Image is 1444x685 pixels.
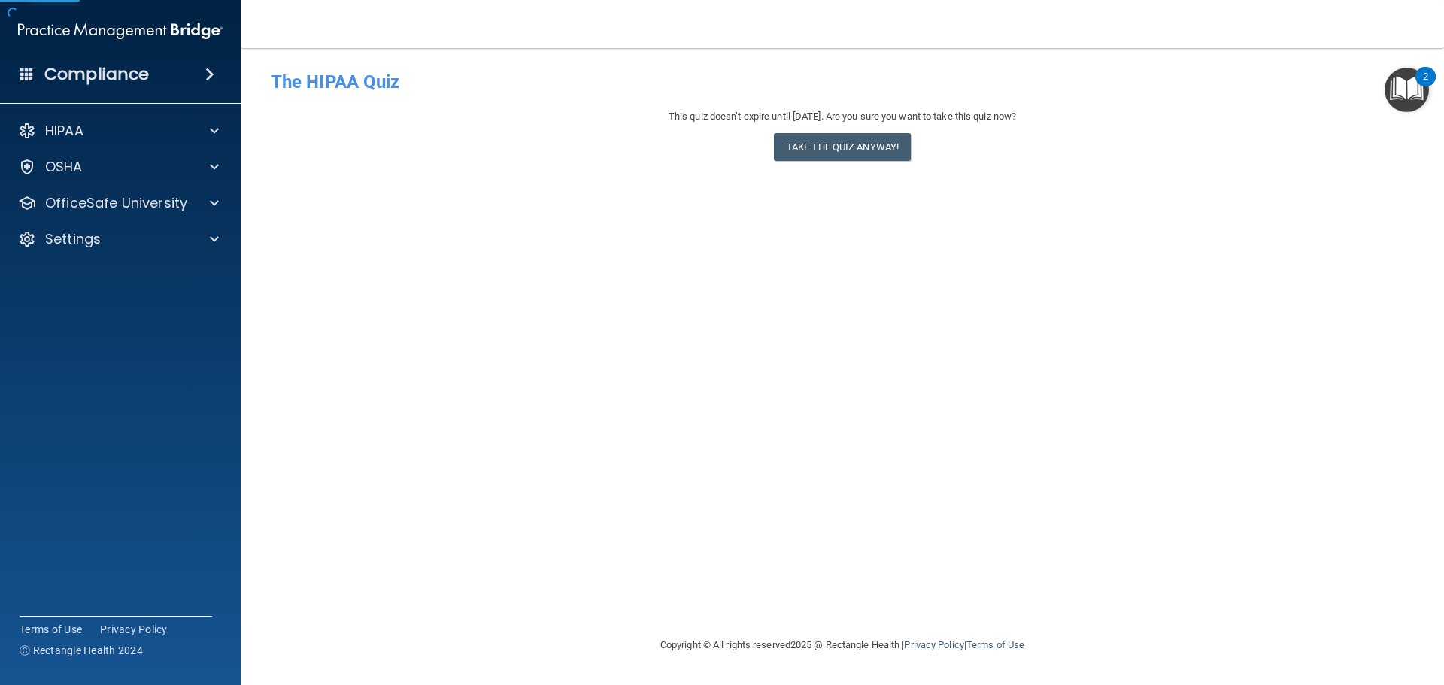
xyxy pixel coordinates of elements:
h4: Compliance [44,64,149,85]
p: Settings [45,230,101,248]
div: Copyright © All rights reserved 2025 @ Rectangle Health | | [568,621,1117,669]
span: Ⓒ Rectangle Health 2024 [20,643,143,658]
a: HIPAA [18,122,219,140]
a: Terms of Use [966,639,1024,650]
a: Privacy Policy [904,639,963,650]
p: OfficeSafe University [45,194,187,212]
div: 2 [1423,77,1428,96]
a: Settings [18,230,219,248]
button: Take the quiz anyway! [774,133,911,161]
a: Privacy Policy [100,622,168,637]
p: OSHA [45,158,83,176]
img: PMB logo [18,16,223,46]
h4: The HIPAA Quiz [271,72,1414,92]
a: Terms of Use [20,622,82,637]
a: OfficeSafe University [18,194,219,212]
p: HIPAA [45,122,83,140]
div: This quiz doesn’t expire until [DATE]. Are you sure you want to take this quiz now? [271,108,1414,126]
button: Open Resource Center, 2 new notifications [1385,68,1429,112]
a: OSHA [18,158,219,176]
